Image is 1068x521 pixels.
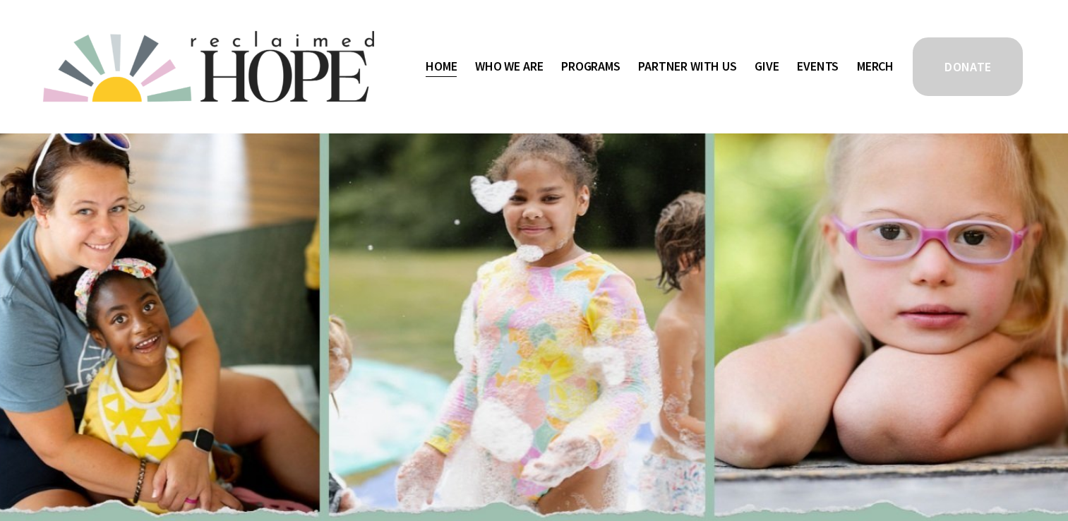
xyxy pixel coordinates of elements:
a: Home [426,55,457,78]
img: Reclaimed Hope Initiative [43,31,374,102]
a: folder dropdown [475,55,543,78]
a: Events [797,55,839,78]
a: DONATE [911,35,1025,98]
span: Who We Are [475,56,543,77]
span: Programs [561,56,620,77]
a: folder dropdown [561,55,620,78]
a: Give [755,55,779,78]
span: Partner With Us [638,56,736,77]
a: Merch [857,55,894,78]
a: folder dropdown [638,55,736,78]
